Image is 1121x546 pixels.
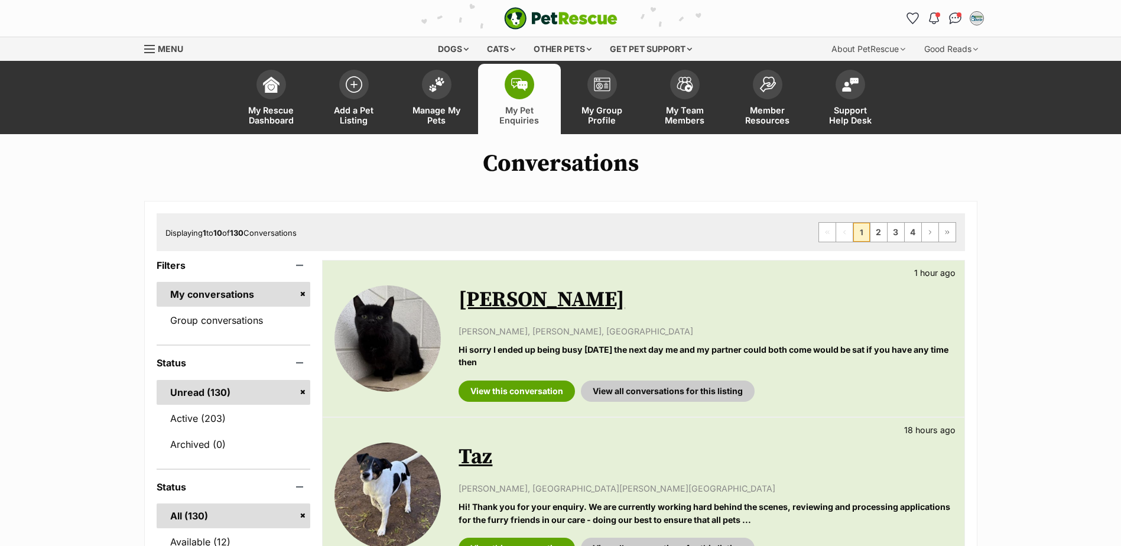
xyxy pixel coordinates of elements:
[842,77,859,92] img: help-desk-icon-fdf02630f3aa405de69fd3d07c3f3aa587a6932b1a1747fa1d2bba05be0121f9.svg
[230,228,243,238] strong: 130
[395,64,478,134] a: Manage My Pets
[504,7,618,30] a: PetRescue
[346,76,362,93] img: add-pet-listing-icon-0afa8454b4691262ce3f59096e99ab1cd57d4a30225e0717b998d2c9b9846f56.svg
[576,105,629,125] span: My Group Profile
[949,12,961,24] img: chat-41dd97257d64d25036548639549fe6c8038ab92f7586957e7f3b1b290dea8141.svg
[916,37,986,61] div: Good Reads
[158,44,183,54] span: Menu
[823,37,914,61] div: About PetRescue
[824,105,877,125] span: Support Help Desk
[263,76,280,93] img: dashboard-icon-eb2f2d2d3e046f16d808141f083e7271f6b2e854fb5c12c21221c1fb7104beca.svg
[971,12,983,24] img: Alicia franklin profile pic
[459,500,952,526] p: Hi! Thank you for your enquiry. We are currently working hard behind the scenes, reviewing and pr...
[922,223,938,242] a: Next page
[594,77,610,92] img: group-profile-icon-3fa3cf56718a62981997c0bc7e787c4b2cf8bcc04b72c1350f741eb67cf2f40e.svg
[157,308,311,333] a: Group conversations
[157,357,311,368] header: Status
[157,482,311,492] header: Status
[459,444,492,470] a: Taz
[428,77,445,92] img: manage-my-pets-icon-02211641906a0b7f246fdf0571729dbe1e7629f14944591b6c1af311fb30b64b.svg
[511,78,528,91] img: pet-enquiries-icon-7e3ad2cf08bfb03b45e93fb7055b45f3efa6380592205ae92323e6603595dc1f.svg
[819,223,836,242] span: First page
[658,105,711,125] span: My Team Members
[157,260,311,271] header: Filters
[430,37,477,61] div: Dogs
[144,37,191,58] a: Menu
[504,7,618,30] img: logo-e224e6f780fb5917bec1dbf3a21bbac754714ae5b6737aabdf751b685950b380.svg
[581,381,755,402] a: View all conversations for this listing
[905,223,921,242] a: Page 4
[459,325,952,337] p: [PERSON_NAME], [PERSON_NAME], [GEOGRAPHIC_DATA]
[230,64,313,134] a: My Rescue Dashboard
[836,223,853,242] span: Previous page
[904,424,956,436] p: 18 hours ago
[726,64,809,134] a: Member Resources
[853,223,870,242] span: Page 1
[478,64,561,134] a: My Pet Enquiries
[410,105,463,125] span: Manage My Pets
[459,287,625,313] a: [PERSON_NAME]
[939,223,956,242] a: Last page
[914,266,956,279] p: 1 hour ago
[525,37,600,61] div: Other pets
[644,64,726,134] a: My Team Members
[157,282,311,307] a: My conversations
[759,76,776,92] img: member-resources-icon-8e73f808a243e03378d46382f2149f9095a855e16c252ad45f914b54edf8863c.svg
[313,64,395,134] a: Add a Pet Listing
[677,77,693,92] img: team-members-icon-5396bd8760b3fe7c0b43da4ab00e1e3bb1a5d9ba89233759b79545d2d3fc5d0d.svg
[213,228,222,238] strong: 10
[334,285,441,392] img: Aragon
[741,105,794,125] span: Member Resources
[459,343,952,369] p: Hi sorry I ended up being busy [DATE] the next day me and my partner could both come would be sat...
[967,9,986,28] button: My account
[870,223,887,242] a: Page 2
[818,222,956,242] nav: Pagination
[929,12,938,24] img: notifications-46538b983faf8c2785f20acdc204bb7945ddae34d4c08c2a6579f10ce5e182be.svg
[904,9,922,28] a: Favourites
[459,381,575,402] a: View this conversation
[459,482,952,495] p: [PERSON_NAME], [GEOGRAPHIC_DATA][PERSON_NAME][GEOGRAPHIC_DATA]
[946,9,965,28] a: Conversations
[203,228,206,238] strong: 1
[165,228,297,238] span: Displaying to of Conversations
[327,105,381,125] span: Add a Pet Listing
[904,9,986,28] ul: Account quick links
[157,432,311,457] a: Archived (0)
[157,503,311,528] a: All (130)
[245,105,298,125] span: My Rescue Dashboard
[809,64,892,134] a: Support Help Desk
[561,64,644,134] a: My Group Profile
[602,37,700,61] div: Get pet support
[888,223,904,242] a: Page 3
[157,380,311,405] a: Unread (130)
[925,9,944,28] button: Notifications
[479,37,524,61] div: Cats
[493,105,546,125] span: My Pet Enquiries
[157,406,311,431] a: Active (203)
